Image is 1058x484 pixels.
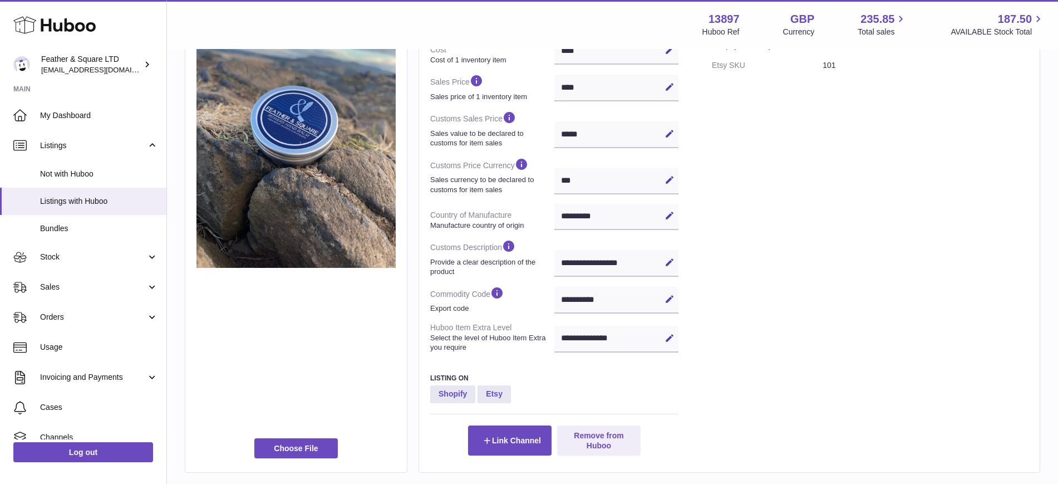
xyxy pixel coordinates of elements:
[430,206,554,234] dt: Country of Manufacture
[40,312,146,322] span: Orders
[430,55,552,65] strong: Cost of 1 inventory item
[430,106,554,152] dt: Customs Sales Price
[430,234,554,281] dt: Customs Description
[790,12,814,27] strong: GBP
[40,252,146,262] span: Stock
[254,438,338,458] span: Choose File
[430,257,552,277] strong: Provide a clear description of the product
[951,12,1045,37] a: 187.50 AVAILABLE Stock Total
[13,442,153,462] a: Log out
[40,223,158,234] span: Bundles
[41,65,164,74] span: [EMAIL_ADDRESS][DOMAIN_NAME]
[951,27,1045,37] span: AVAILABLE Stock Total
[40,432,158,443] span: Channels
[783,27,815,37] div: Currency
[858,12,907,37] a: 235.85 Total sales
[13,56,30,73] img: internalAdmin-13897@internal.huboo.com
[430,129,552,148] strong: Sales value to be declared to customs for item sales
[40,372,146,383] span: Invoicing and Payments
[430,92,552,102] strong: Sales price of 1 inventory item
[823,56,1029,75] dd: 101
[430,304,552,314] strong: Export code
[478,385,511,403] strong: Etsy
[40,402,158,413] span: Cases
[196,2,396,268] img: il_fullxfull.5545322717_sv0z.jpg
[468,426,552,456] button: Link Channel
[430,318,554,357] dt: Huboo Item Extra Level
[430,281,554,318] dt: Commodity Code
[708,12,740,27] strong: 13897
[430,69,554,106] dt: Sales Price
[860,12,894,27] span: 235.85
[712,56,823,75] dt: Etsy SKU
[702,27,740,37] div: Huboo Ref
[557,426,641,456] button: Remove from Huboo
[430,333,552,353] strong: Select the level of Huboo Item Extra you require
[430,221,552,231] strong: Manufacture country of origin
[998,12,1032,27] span: 187.50
[430,153,554,199] dt: Customs Price Currency
[40,342,158,353] span: Usage
[430,374,678,383] h3: Listing On
[858,27,907,37] span: Total sales
[430,175,552,194] strong: Sales currency to be declared to customs for item sales
[40,140,146,151] span: Listings
[430,40,554,69] dt: Cost
[40,196,158,207] span: Listings with Huboo
[40,282,146,292] span: Sales
[41,54,141,75] div: Feather & Square LTD
[430,385,475,403] strong: Shopify
[40,169,158,179] span: Not with Huboo
[40,110,158,121] span: My Dashboard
